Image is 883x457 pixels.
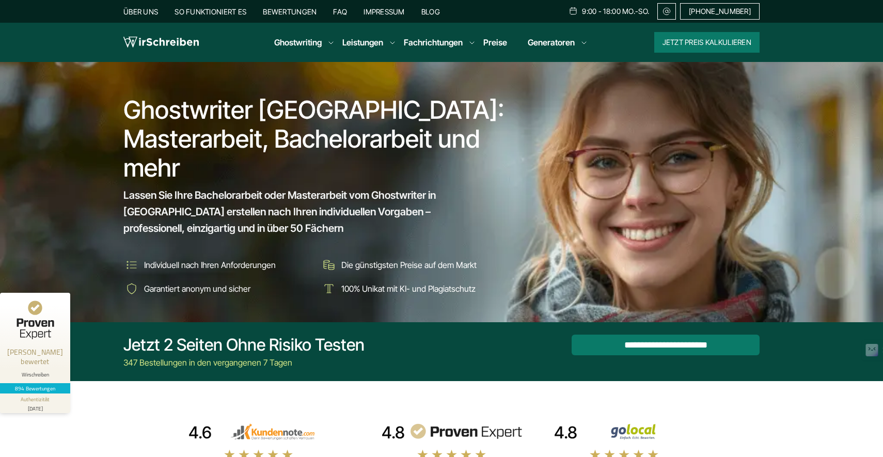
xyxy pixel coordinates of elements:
[321,257,337,273] img: Die günstigsten Preise auf dem Markt
[404,36,463,49] a: Fachrichtungen
[123,280,140,297] img: Garantiert anonym und sicher
[123,187,492,237] span: Lassen Sie Ihre Bachelorarbeit oder Masterarbeit vom Ghostwriter in [GEOGRAPHIC_DATA] erstellen n...
[123,7,158,16] a: Über uns
[175,7,246,16] a: So funktioniert es
[554,422,577,443] div: 4.8
[123,257,313,273] li: Individuell nach Ihren Anforderungen
[409,423,523,440] img: provenexpert reviews
[123,356,365,369] div: 347 Bestellungen in den vergangenen 7 Tagen
[263,7,317,16] a: Bewertungen
[274,36,322,49] a: Ghostwriting
[123,280,313,297] li: Garantiert anonym und sicher
[654,32,760,53] button: Jetzt Preis kalkulieren
[581,423,695,440] img: Wirschreiben Bewertungen
[123,35,199,50] img: logo wirschreiben
[483,37,507,48] a: Preise
[382,422,405,443] div: 4.8
[569,7,578,15] img: Schedule
[188,422,212,443] div: 4.6
[216,423,329,440] img: kundennote
[4,371,66,378] div: Wirschreiben
[333,7,347,16] a: FAQ
[21,396,50,403] div: Authentizität
[123,96,512,182] h1: Ghostwriter [GEOGRAPHIC_DATA]: Masterarbeit, Bachelorarbeit und mehr
[680,3,760,20] a: [PHONE_NUMBER]
[321,257,511,273] li: Die günstigsten Preise auf dem Markt
[689,7,751,15] span: [PHONE_NUMBER]
[364,7,405,16] a: Impressum
[123,257,140,273] img: Individuell nach Ihren Anforderungen
[4,403,66,411] div: [DATE]
[321,280,337,297] img: 100% Unikat mit KI- und Plagiatschutz
[123,335,365,355] div: Jetzt 2 Seiten ohne Risiko testen
[662,7,671,15] img: Email
[321,280,511,297] li: 100% Unikat mit KI- und Plagiatschutz
[528,36,575,49] a: Generatoren
[342,36,383,49] a: Leistungen
[582,7,649,15] span: 9:00 - 18:00 Mo.-So.
[421,7,440,16] a: Blog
